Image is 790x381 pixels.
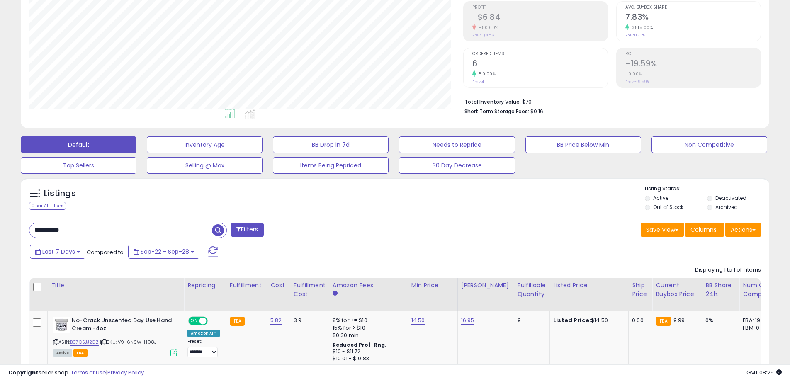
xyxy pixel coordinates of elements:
b: Short Term Storage Fees: [464,108,529,115]
label: Out of Stock [653,204,683,211]
div: Listed Price [553,281,625,290]
span: | SKU: V9-6N6W-H98J [100,339,156,345]
button: Items Being Repriced [273,157,389,174]
div: $0.30 min [333,332,401,339]
div: Title [51,281,180,290]
div: Current Buybox Price [656,281,698,298]
span: Avg. Buybox Share [625,5,761,10]
div: $14.50 [553,317,622,324]
label: Deactivated [715,194,746,201]
h2: -$6.84 [472,12,608,24]
div: Repricing [187,281,223,290]
b: Listed Price: [553,316,591,324]
button: Last 7 Days [30,245,85,259]
div: FBA: 19 [743,317,770,324]
button: 30 Day Decrease [399,157,515,174]
div: Amazon Fees [333,281,404,290]
label: Active [653,194,668,201]
div: Preset: [187,339,220,357]
a: B07CSJJ2GZ [70,339,99,346]
span: OFF [207,318,220,325]
button: Actions [725,223,761,237]
h2: 6 [472,59,608,70]
a: 16.95 [461,316,474,325]
div: ASIN: [53,317,177,355]
li: $70 [464,96,755,106]
a: 14.50 [411,316,425,325]
button: Top Sellers [21,157,136,174]
span: $0.16 [530,107,543,115]
button: Non Competitive [651,136,767,153]
div: Ship Price [632,281,649,298]
button: Filters [231,223,263,237]
div: $10.01 - $10.83 [333,355,401,362]
small: Amazon Fees. [333,290,338,297]
h2: -19.59% [625,59,761,70]
div: Fulfillment Cost [294,281,326,298]
small: -50.00% [476,24,498,31]
span: FBA [73,349,88,357]
div: 8% for <= $10 [333,317,401,324]
h2: 7.83% [625,12,761,24]
small: 3815.00% [629,24,653,31]
span: Columns [690,226,717,234]
small: Prev: -$4.56 [472,33,494,38]
button: BB Drop in 7d [273,136,389,153]
a: Terms of Use [71,369,106,376]
small: FBA [656,317,671,326]
span: Profit [472,5,608,10]
button: Inventory Age [147,136,263,153]
span: ROI [625,52,761,56]
small: FBA [230,317,245,326]
div: 0.00 [632,317,646,324]
div: Clear All Filters [29,202,66,210]
button: BB Price Below Min [525,136,641,153]
div: seller snap | | [8,369,144,377]
div: 0% [705,317,733,324]
div: 3.9 [294,317,323,324]
button: Default [21,136,136,153]
div: Min Price [411,281,454,290]
h5: Listings [44,188,76,199]
div: BB Share 24h. [705,281,736,298]
div: FBM: 0 [743,324,770,332]
div: Fulfillable Quantity [518,281,546,298]
button: Columns [685,223,724,237]
small: 0.00% [625,71,642,77]
span: All listings currently available for purchase on Amazon [53,349,72,357]
button: Needs to Reprice [399,136,515,153]
strong: Copyright [8,369,39,376]
span: 9.99 [673,316,685,324]
p: Listing States: [645,185,769,193]
div: Displaying 1 to 1 of 1 items [695,266,761,274]
div: $10 - $11.72 [333,348,401,355]
div: 15% for > $10 [333,324,401,332]
b: No-Crack Unscented Day Use Hand Cream -4oz [72,317,173,334]
span: Last 7 Days [42,248,75,256]
span: Ordered Items [472,52,608,56]
a: Privacy Policy [107,369,144,376]
span: 2025-10-6 08:25 GMT [746,369,782,376]
label: Archived [715,204,738,211]
a: 5.82 [270,316,282,325]
button: Sep-22 - Sep-28 [128,245,199,259]
button: Save View [641,223,684,237]
div: Amazon AI * [187,330,220,337]
small: Prev: -19.59% [625,79,649,84]
div: Fulfillment [230,281,263,290]
div: Cost [270,281,287,290]
small: 50.00% [476,71,496,77]
div: Num of Comp. [743,281,773,298]
span: ON [189,318,199,325]
button: Selling @ Max [147,157,263,174]
span: Sep-22 - Sep-28 [141,248,189,256]
span: Compared to: [87,248,125,256]
b: Reduced Prof. Rng. [333,341,387,348]
div: 9 [518,317,543,324]
div: [PERSON_NAME] [461,281,510,290]
small: Prev: 4 [472,79,484,84]
img: 41COnd2OqPL._SL40_.jpg [53,317,70,333]
b: Total Inventory Value: [464,98,521,105]
small: Prev: 0.20% [625,33,645,38]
